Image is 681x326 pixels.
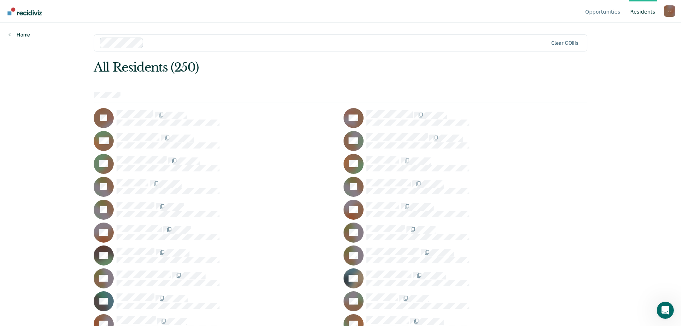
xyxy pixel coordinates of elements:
[9,31,30,38] a: Home
[657,302,674,319] iframe: Intercom live chat
[8,8,42,15] img: Recidiviz
[664,5,675,17] button: Profile dropdown button
[551,40,578,46] div: Clear COIIIs
[94,60,489,75] div: All Residents (250)
[664,5,675,17] div: F F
